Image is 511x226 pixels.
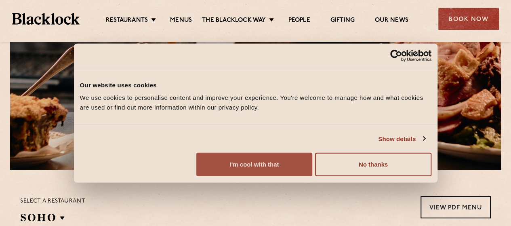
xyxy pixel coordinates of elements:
[438,8,499,30] div: Book Now
[196,153,312,176] button: I'm cool with that
[375,17,408,25] a: Our News
[421,196,491,218] a: View PDF Menu
[378,134,425,144] a: Show details
[20,196,85,207] p: Select a restaurant
[80,93,431,112] div: We use cookies to personalise content and improve your experience. You're welcome to manage how a...
[80,80,431,90] div: Our website uses cookies
[315,153,431,176] button: No thanks
[170,17,192,25] a: Menus
[12,13,80,24] img: BL_Textured_Logo-footer-cropped.svg
[361,49,431,61] a: Usercentrics Cookiebot - opens in a new window
[202,17,266,25] a: The Blacklock Way
[330,17,355,25] a: Gifting
[288,17,310,25] a: People
[106,17,148,25] a: Restaurants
